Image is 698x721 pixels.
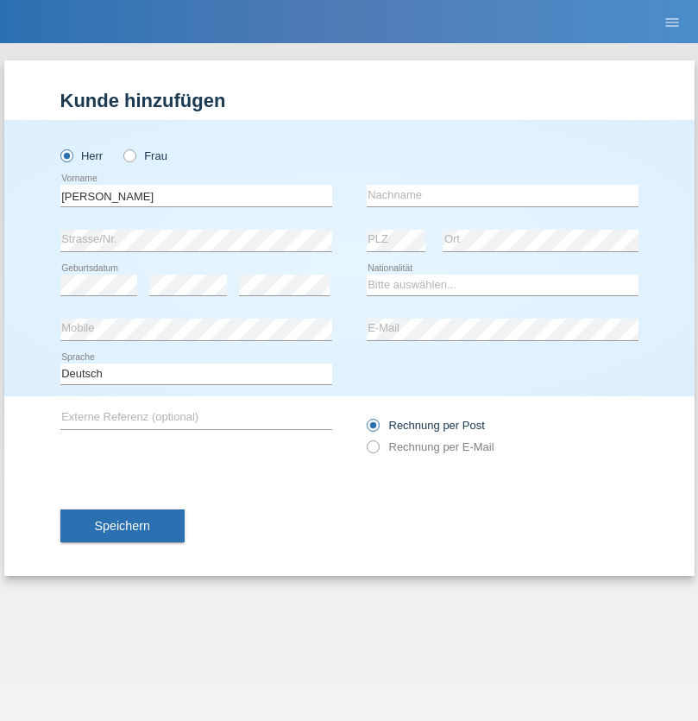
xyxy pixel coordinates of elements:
[60,509,185,542] button: Speichern
[60,149,104,162] label: Herr
[367,419,378,440] input: Rechnung per Post
[663,14,681,31] i: menu
[60,90,638,111] h1: Kunde hinzufügen
[123,149,167,162] label: Frau
[95,519,150,533] span: Speichern
[123,149,135,161] input: Frau
[367,419,485,432] label: Rechnung per Post
[655,16,689,27] a: menu
[367,440,494,453] label: Rechnung per E-Mail
[367,440,378,462] input: Rechnung per E-Mail
[60,149,72,161] input: Herr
